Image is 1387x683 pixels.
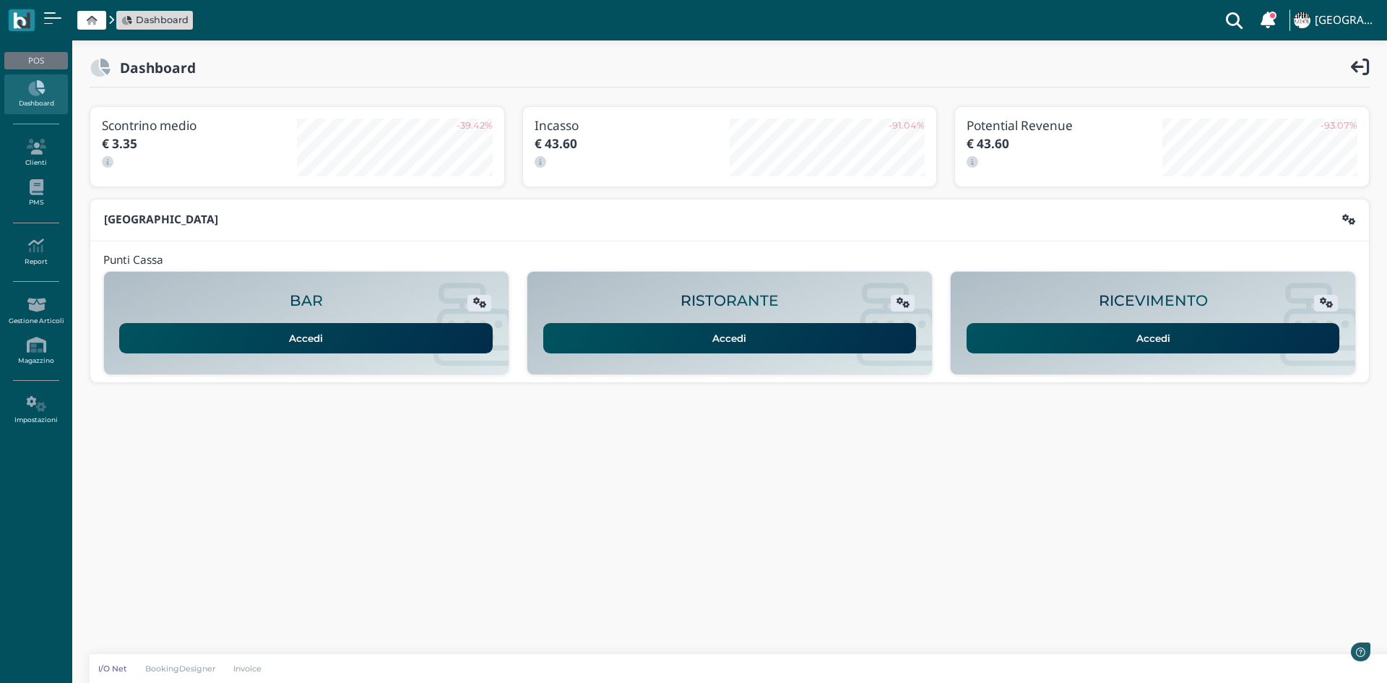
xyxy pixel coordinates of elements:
h3: Scontrino medio [102,119,297,132]
b: € 43.60 [967,135,1009,152]
a: Accedi [543,323,917,353]
h2: Dashboard [111,60,196,75]
h2: RICEVIMENTO [1099,293,1208,309]
span: Dashboard [136,13,189,27]
iframe: Help widget launcher [1284,638,1375,671]
a: Gestione Articoli [4,291,67,331]
a: Report [4,232,67,272]
a: Dashboard [121,13,189,27]
img: logo [13,12,30,29]
a: Accedi [119,323,493,353]
img: ... [1294,12,1310,28]
b: € 43.60 [535,135,577,152]
div: POS [4,52,67,69]
a: Accedi [967,323,1340,353]
a: Magazzino [4,331,67,371]
h4: Punti Cassa [103,254,163,267]
h3: Incasso [535,119,730,132]
h2: RISTORANTE [680,293,779,309]
a: PMS [4,173,67,213]
a: Dashboard [4,74,67,114]
a: ... [GEOGRAPHIC_DATA] [1292,3,1378,38]
h4: [GEOGRAPHIC_DATA] [1315,14,1378,27]
a: Impostazioni [4,390,67,430]
a: Clienti [4,133,67,173]
h3: Potential Revenue [967,119,1162,132]
h2: BAR [290,293,323,309]
b: [GEOGRAPHIC_DATA] [104,212,218,227]
b: € 3.35 [102,135,137,152]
